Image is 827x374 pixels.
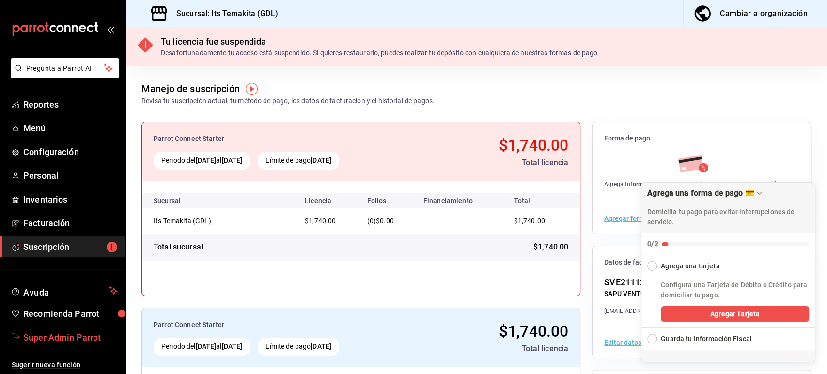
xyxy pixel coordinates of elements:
[169,8,278,19] h3: Sucursal: Its Temakita (GDL)
[661,261,719,271] div: Agrega una tarjeta
[195,156,216,164] strong: [DATE]
[661,306,809,322] button: Agregar Tarjeta
[533,241,568,253] span: $1,740.00
[154,197,207,204] div: Sucursal
[12,360,118,370] span: Sugerir nueva función
[305,217,336,225] span: $1,740.00
[604,289,697,299] div: SAPU VENTURES
[423,157,568,169] div: Total licencia
[161,48,599,58] div: Desafortunadamente tu acceso está suspendido. Si quieres restaurarlo, puedes realizar tu depósito...
[499,322,568,341] span: $1,740.00
[23,169,118,182] span: Personal
[154,241,203,253] div: Total sucursal
[297,193,359,208] th: Licencia
[423,343,568,355] div: Total licencia
[710,309,760,319] span: Agregar Tarjeta
[661,334,752,344] div: Guarda tu Información Fiscal
[23,122,118,135] span: Menú
[222,343,243,350] strong: [DATE]
[311,156,331,164] strong: [DATE]
[359,193,415,208] th: Folios
[141,81,240,96] div: Manejo de suscripción
[23,217,118,230] span: Facturación
[630,181,670,187] strong: forma de pago
[641,328,815,350] button: Expand Checklist
[641,183,815,233] div: Drag to move checklist
[416,208,502,234] td: -
[720,7,808,20] div: Cambiar a organización
[499,136,568,155] span: $1,740.00
[141,96,435,106] div: Revisa tu suscripción actual, tu método de pago, los datos de facturación y el historial de pagos.
[502,193,580,208] th: Total
[154,338,250,356] div: Periodo del al
[107,25,114,33] button: open_drawer_menu
[11,58,119,78] button: Pregunta a Parrot AI
[641,183,815,255] button: Collapse Checklist
[661,280,809,300] p: Configura una Tarjeta de Débito o Crédito para domiciliar tu pago.
[195,343,216,350] strong: [DATE]
[258,338,339,356] div: Límite de pago
[604,134,799,143] span: Forma de pago
[23,193,118,206] span: Inventarios
[154,134,415,144] div: Parrot Connect Starter
[222,156,243,164] strong: [DATE]
[647,239,658,249] div: 0/2
[641,255,815,271] button: Collapse Checklist
[604,307,697,315] div: [EMAIL_ADDRESS][DOMAIN_NAME]
[26,63,104,74] span: Pregunta a Parrot AI
[604,215,649,222] button: Agregar forma
[604,276,697,289] div: SVE211126DX6
[23,98,118,111] span: Reportes
[246,83,258,95] img: Tooltip marker
[359,208,415,234] td: (0)
[311,343,331,350] strong: [DATE]
[641,182,815,362] div: Agrega una forma de pago 💳
[154,152,250,170] div: Periodo del al
[7,70,119,80] a: Pregunta a Parrot AI
[258,152,339,170] div: Límite de pago
[23,285,105,296] span: Ayuda
[23,240,118,253] span: Suscripción
[647,207,809,227] p: Domicilia tu pago para evitar interrupciones de servicio.
[154,216,250,226] div: Its Temakita (GDL)
[416,193,502,208] th: Financiamiento
[647,188,754,198] div: Agrega una forma de pago 💳
[23,331,118,344] span: Super Admin Parrot
[376,217,394,225] span: $0.00
[161,35,599,48] div: Tu licencia fue suspendida
[154,320,415,330] div: Parrot Connect Starter
[23,307,118,320] span: Recomienda Parrot
[604,339,641,346] button: Editar datos
[604,180,782,188] div: Agrega tu para domiciliar el cobro de tu suscripción.
[23,145,118,158] span: Configuración
[604,258,799,267] span: Datos de facturación
[514,217,545,225] span: $1,740.00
